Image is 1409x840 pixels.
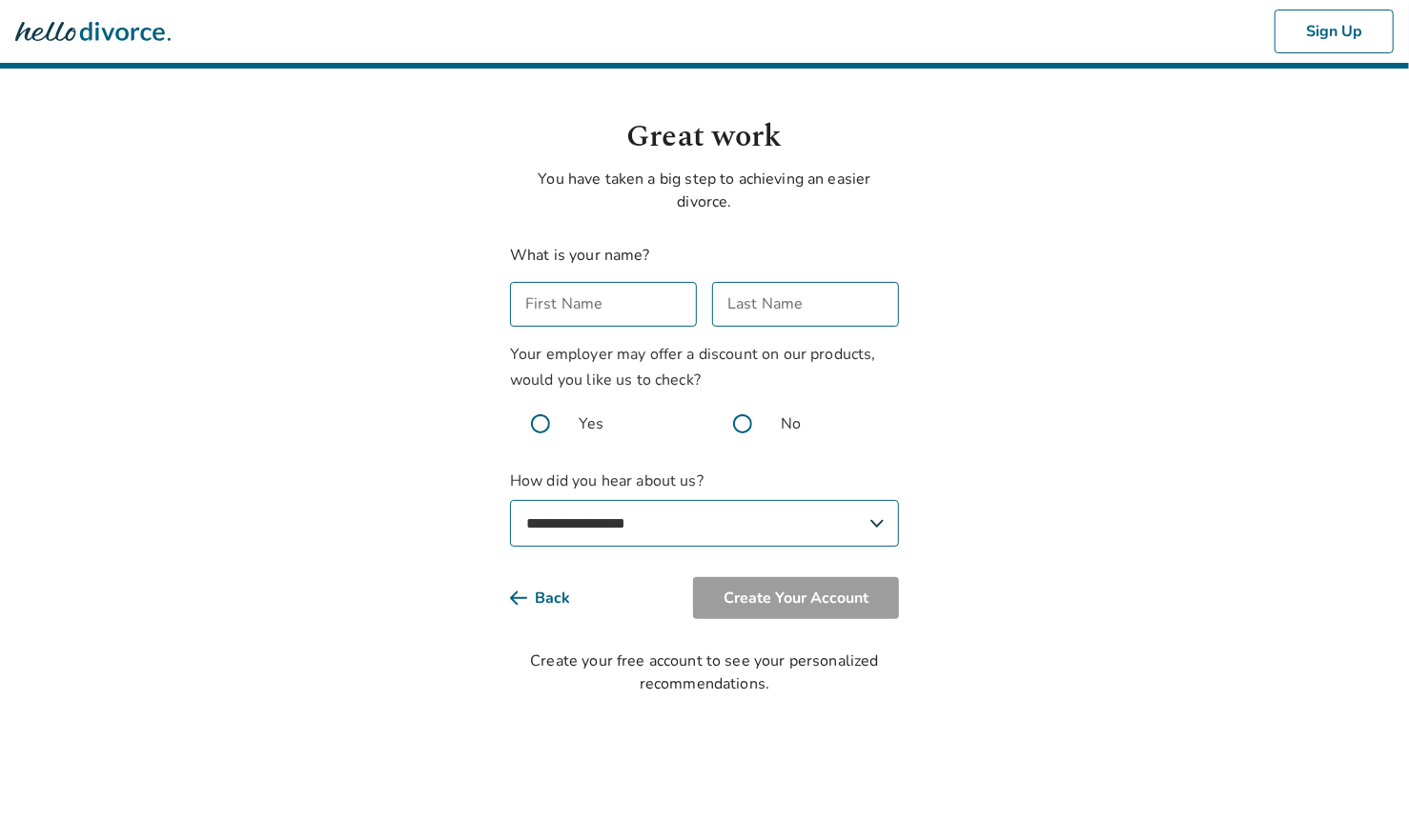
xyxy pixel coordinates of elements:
span: Yes [579,412,603,435]
label: What is your name? [510,245,650,266]
span: No [781,412,801,435]
h1: Great work [510,114,899,160]
button: Back [510,577,601,619]
select: How did you hear about us? [510,500,899,547]
p: You have taken a big step to achieving an easier divorce. [510,168,899,213]
button: Create Your Account [693,577,899,619]
iframe: Chat Widget [1314,749,1409,840]
label: How did you hear about us? [510,470,899,547]
div: Create your free account to see your personalized recommendations. [510,650,899,695]
span: Your employer may offer a discount on our products, would you like us to check? [510,344,876,390]
button: Sign Up [1275,10,1394,53]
